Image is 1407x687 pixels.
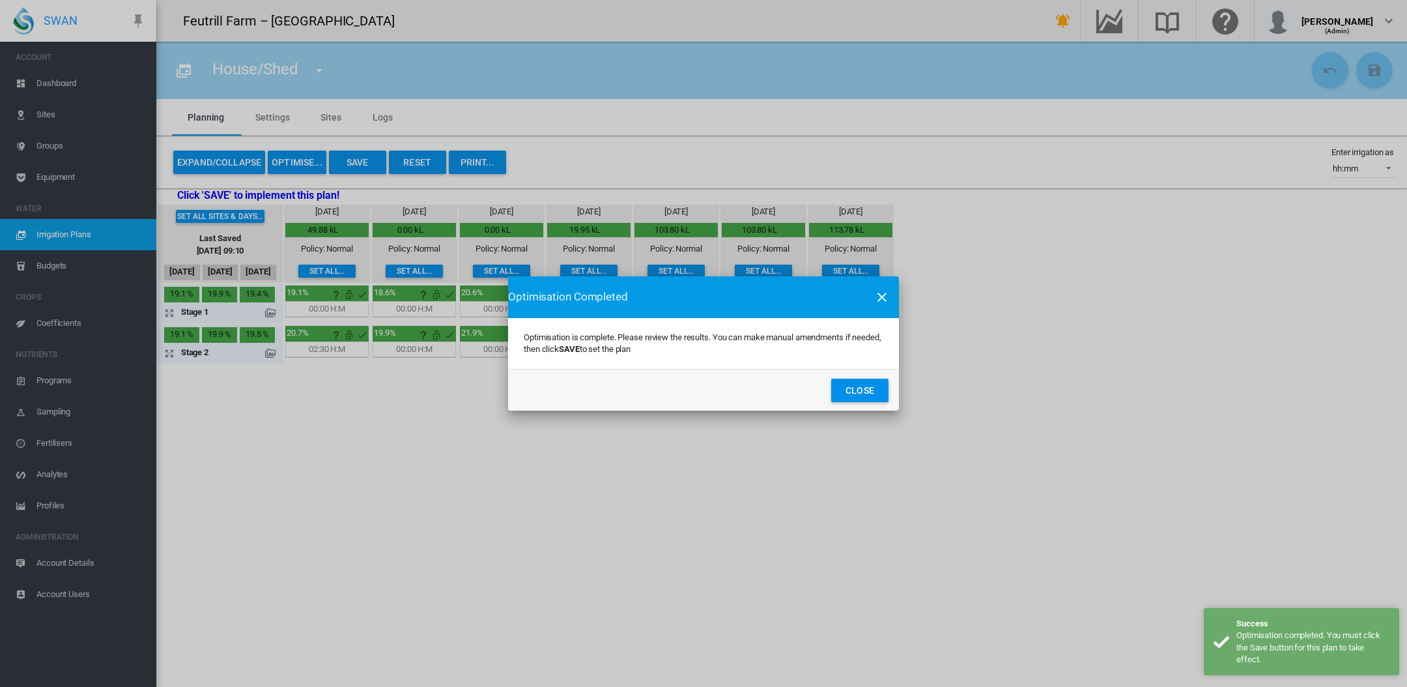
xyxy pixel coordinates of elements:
div: Optimisation completed. You must click the Save button for this plan to take effect. [1236,630,1389,665]
span: Optimisation Completed [508,289,628,305]
div: Success [1236,618,1389,630]
button: icon-close [869,284,895,310]
md-icon: icon-close [874,289,890,305]
div: Success Optimisation completed. You must click the Save button for this plan to take effect. [1204,608,1399,675]
button: Close [831,379,888,402]
b: SAVE [559,344,580,354]
p: Optimisation is complete. Please review the results. You can make manual amendments if needed, th... [524,332,883,355]
md-dialog: Optimisation is ... [508,276,899,411]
